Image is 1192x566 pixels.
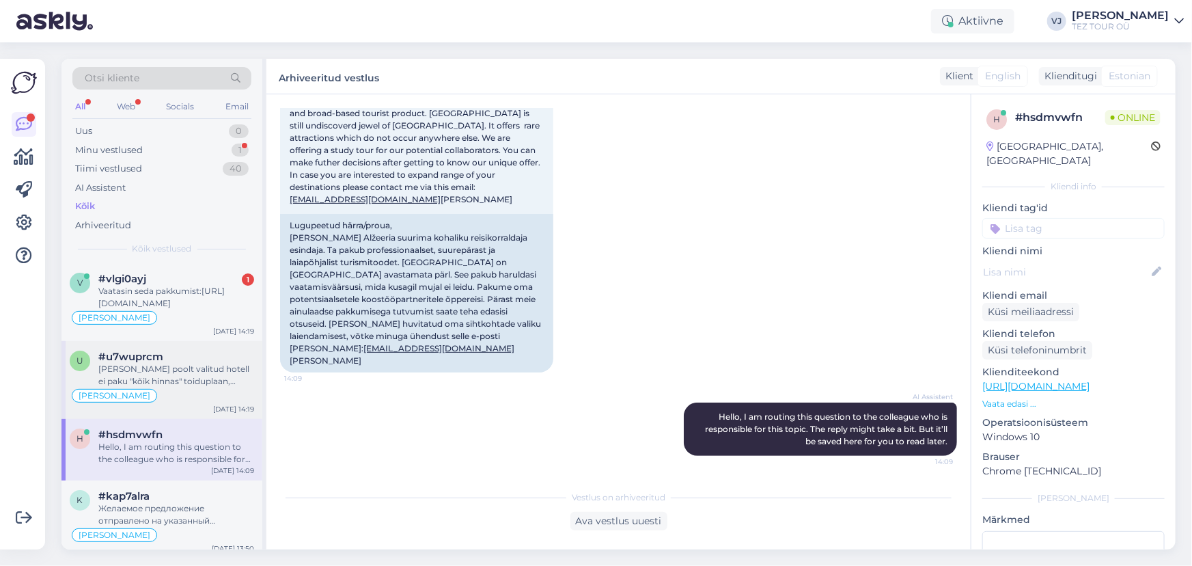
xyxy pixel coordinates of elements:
div: VJ [1047,12,1066,31]
div: Желаемое предложение отправлено на указанный электронный адрес. [98,502,254,527]
input: Lisa nimi [983,265,1149,280]
div: Minu vestlused [75,144,143,157]
p: Brauser [982,450,1165,464]
span: h [993,114,1000,124]
div: 1 [242,273,254,286]
div: All [72,98,88,116]
div: Uus [75,124,92,138]
p: Kliendi telefon [982,327,1165,341]
span: [PERSON_NAME] [79,392,150,400]
p: Kliendi tag'id [982,201,1165,215]
p: Kliendi email [982,288,1165,303]
div: Aktiivne [931,9,1014,33]
div: Klienditugi [1039,69,1097,83]
div: [PERSON_NAME] [982,492,1165,504]
div: # hsdmvwfn [1015,109,1105,126]
p: Vaata edasi ... [982,398,1165,410]
div: Socials [163,98,197,116]
div: Küsi meiliaadressi [982,303,1079,321]
p: Märkmed [982,513,1165,527]
span: k [77,495,83,505]
input: Lisa tag [982,218,1165,239]
a: [EMAIL_ADDRESS][DOMAIN_NAME] [290,194,441,204]
span: h [77,433,83,444]
span: #kap7alra [98,490,150,502]
a: [PERSON_NAME]TEZ TOUR OÜ [1072,10,1184,32]
p: Windows 10 [982,430,1165,444]
span: Vestlus on arhiveeritud [572,491,665,504]
div: Kliendi info [982,180,1165,193]
span: #u7wuprcm [98,351,163,363]
span: Kõik vestlused [133,243,192,255]
div: Lugupeetud härra/proua, [PERSON_NAME] Alžeeria suurima kohaliku reisikorraldaja esindaja. Ta paku... [280,214,553,373]
span: v [77,278,83,288]
p: Operatsioonisüsteem [982,416,1165,430]
span: Online [1105,110,1161,125]
span: 14:09 [902,457,953,467]
div: [DATE] 14:09 [211,466,254,476]
div: Vaatasin seda pakkumist:[URL][DOMAIN_NAME] [98,285,254,310]
span: [PERSON_NAME] [79,314,150,322]
span: 14:09 [284,373,335,383]
div: Arhiveeritud [75,219,131,232]
div: 1 [232,144,249,157]
div: [DATE] 13:50 [212,543,254,554]
span: [PERSON_NAME] [79,531,150,539]
p: Chrome [TECHNICAL_ID] [982,464,1165,479]
p: Kliendi nimi [982,244,1165,258]
div: [DATE] 14:19 [213,326,254,336]
p: Klienditeekond [982,365,1165,379]
span: English [985,69,1021,83]
span: Hello, I am routing this question to the colleague who is responsible for this topic. The reply m... [705,412,950,446]
span: Dear [PERSON_NAME]/[PERSON_NAME], I am representatnt of one of the biggest, local tour operator i... [290,71,546,204]
div: [DATE] 14:19 [213,404,254,414]
a: [EMAIL_ADDRESS][DOMAIN_NAME] [363,343,514,353]
div: Klient [940,69,973,83]
span: #hsdmvwfn [98,429,163,441]
div: Web [114,98,138,116]
label: Arhiveeritud vestlus [279,67,379,85]
div: [PERSON_NAME] poolt valitud hotell ei paku "kõik hinnas" toiduplaan, ainult hommikusöögid [98,363,254,388]
div: Ava vestlus uuesti [570,512,667,530]
div: Email [223,98,251,116]
span: u [77,355,83,366]
span: Otsi kliente [85,71,139,85]
div: [GEOGRAPHIC_DATA], [GEOGRAPHIC_DATA] [986,139,1151,168]
div: AI Assistent [75,181,126,195]
span: AI Assistent [902,392,953,402]
span: Estonian [1109,69,1150,83]
div: TEZ TOUR OÜ [1072,21,1169,32]
div: Küsi telefoninumbrit [982,341,1092,360]
div: 0 [229,124,249,138]
div: Kõik [75,200,95,213]
a: [URL][DOMAIN_NAME] [982,380,1090,392]
span: #vlgi0ayj [98,273,146,285]
div: [PERSON_NAME] [1072,10,1169,21]
div: Tiimi vestlused [75,162,142,176]
div: 40 [223,162,249,176]
div: Hello, I am routing this question to the colleague who is responsible for this topic. The reply m... [98,441,254,466]
img: Askly Logo [11,70,37,96]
